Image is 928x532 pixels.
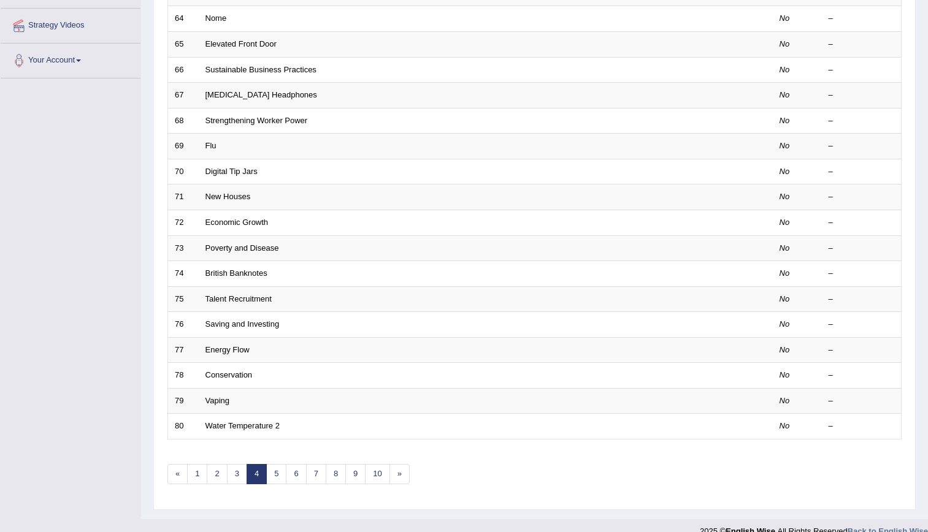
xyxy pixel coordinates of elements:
div: – [829,39,895,50]
div: – [829,243,895,254]
td: 73 [168,235,199,261]
a: « [167,464,188,484]
div: – [829,64,895,76]
td: 64 [168,6,199,32]
a: 2 [207,464,227,484]
div: – [829,395,895,407]
a: Strategy Videos [1,9,140,39]
a: » [389,464,410,484]
td: 77 [168,337,199,363]
div: – [829,217,895,229]
a: 3 [227,464,247,484]
em: No [780,192,790,201]
td: 66 [168,57,199,83]
a: Talent Recruitment [205,294,272,303]
a: New Houses [205,192,251,201]
a: 5 [266,464,286,484]
td: 79 [168,388,199,414]
em: No [780,243,790,253]
em: No [780,65,790,74]
a: 8 [326,464,346,484]
td: 75 [168,286,199,312]
div: – [829,89,895,101]
td: 71 [168,184,199,210]
a: British Banknotes [205,268,267,278]
div: – [829,420,895,432]
em: No [780,319,790,329]
a: Saving and Investing [205,319,280,329]
em: No [780,90,790,99]
a: 7 [306,464,326,484]
em: No [780,39,790,48]
em: No [780,396,790,405]
a: Strengthening Worker Power [205,116,308,125]
em: No [780,218,790,227]
div: – [829,140,895,152]
td: 78 [168,363,199,389]
div: – [829,294,895,305]
div: – [829,166,895,178]
td: 72 [168,210,199,235]
em: No [780,167,790,176]
a: 1 [187,464,207,484]
div: – [829,115,895,127]
a: Poverty and Disease [205,243,279,253]
a: Energy Flow [205,345,250,354]
a: Your Account [1,44,140,74]
div: – [829,344,895,356]
a: 4 [247,464,267,484]
em: No [780,345,790,354]
em: No [780,13,790,23]
td: 65 [168,32,199,58]
a: Vaping [205,396,230,405]
td: 70 [168,159,199,184]
a: Economic Growth [205,218,269,227]
td: 74 [168,261,199,287]
a: Sustainable Business Practices [205,65,316,74]
a: Nome [205,13,227,23]
a: Digital Tip Jars [205,167,258,176]
td: 67 [168,83,199,108]
td: 69 [168,134,199,159]
a: Flu [205,141,217,150]
td: 76 [168,312,199,338]
a: Water Temperature 2 [205,421,280,430]
a: 9 [345,464,366,484]
a: 10 [365,464,389,484]
a: Conservation [205,370,253,379]
a: 6 [286,464,306,484]
td: 68 [168,108,199,134]
a: Elevated Front Door [205,39,277,48]
em: No [780,421,790,430]
div: – [829,268,895,279]
td: 80 [168,414,199,439]
em: No [780,268,790,278]
div: – [829,13,895,25]
div: – [829,191,895,203]
em: No [780,116,790,125]
em: No [780,294,790,303]
a: [MEDICAL_DATA] Headphones [205,90,317,99]
em: No [780,141,790,150]
em: No [780,370,790,379]
div: – [829,370,895,381]
div: – [829,319,895,330]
